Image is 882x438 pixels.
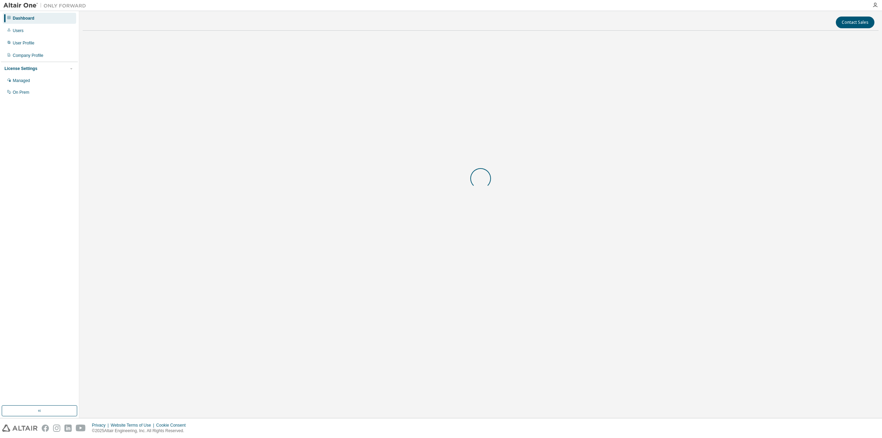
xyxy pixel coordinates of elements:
div: License Settings [4,66,37,71]
button: Contact Sales [836,17,874,28]
div: User Profile [13,40,34,46]
div: On Prem [13,90,29,95]
div: Company Profile [13,53,43,58]
img: instagram.svg [53,425,60,432]
div: Website Terms of Use [111,422,156,428]
img: Altair One [3,2,90,9]
div: Managed [13,78,30,83]
img: youtube.svg [76,425,86,432]
img: facebook.svg [42,425,49,432]
div: Cookie Consent [156,422,189,428]
img: altair_logo.svg [2,425,38,432]
p: © 2025 Altair Engineering, Inc. All Rights Reserved. [92,428,190,434]
div: Users [13,28,23,33]
div: Privacy [92,422,111,428]
div: Dashboard [13,16,34,21]
img: linkedin.svg [64,425,72,432]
